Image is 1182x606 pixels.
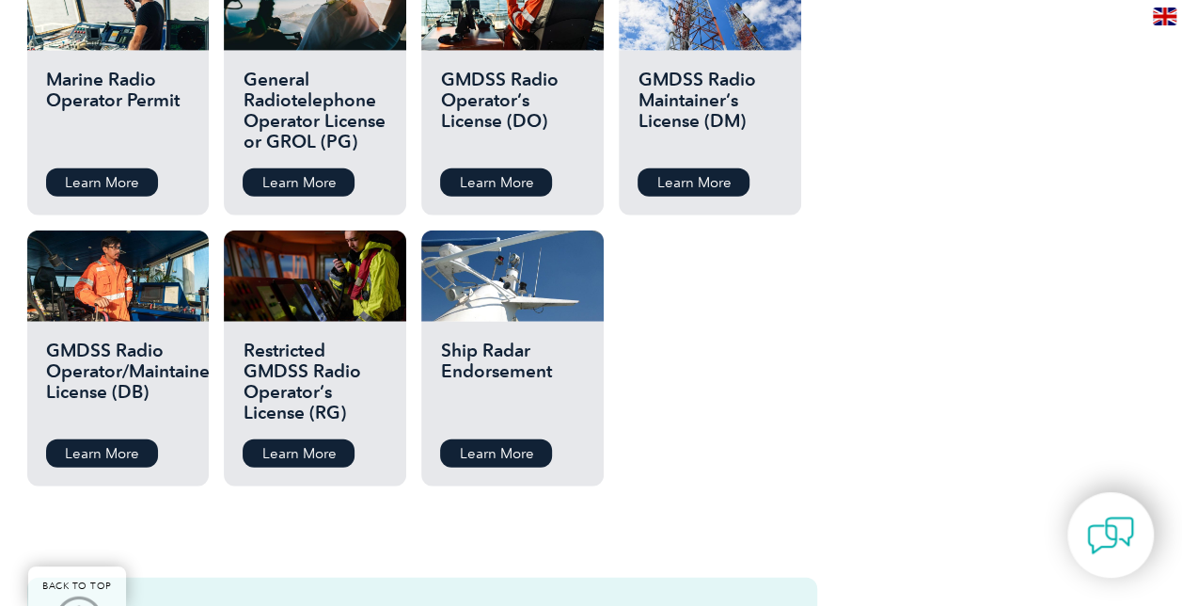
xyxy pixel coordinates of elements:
[46,341,190,425] h2: GMDSS Radio Operator/Maintainer License (DB)
[440,341,584,425] h2: Ship Radar Endorsement
[243,70,386,154] h2: General Radiotelephone Operator License or GROL (PG)
[46,168,158,197] a: Learn More
[440,439,552,468] a: Learn More
[638,168,749,197] a: Learn More
[440,70,584,154] h2: GMDSS Radio Operator’s License (DO)
[46,439,158,468] a: Learn More
[243,341,386,425] h2: Restricted GMDSS Radio Operator’s License (RG)
[28,566,126,606] a: BACK TO TOP
[638,70,781,154] h2: GMDSS Radio Maintainer’s License (DM)
[1153,8,1176,25] img: en
[1087,512,1134,559] img: contact-chat.png
[243,439,355,468] a: Learn More
[46,70,190,154] h2: Marine Radio Operator Permit
[440,168,552,197] a: Learn More
[243,168,355,197] a: Learn More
